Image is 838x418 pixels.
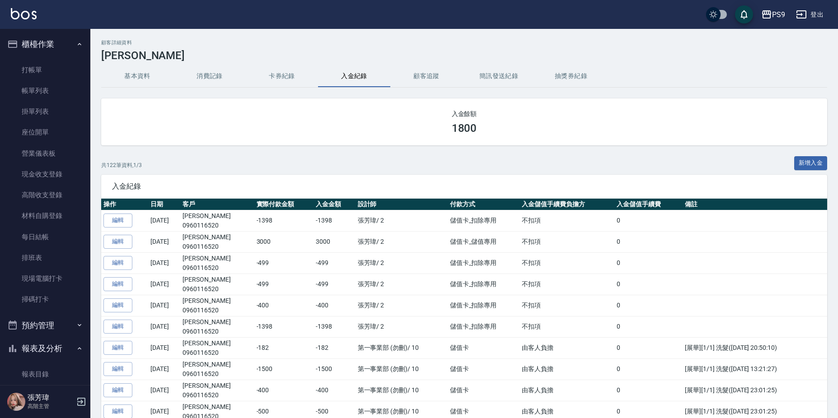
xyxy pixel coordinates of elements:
[180,231,254,252] td: [PERSON_NAME]
[463,65,535,87] button: 簡訊發送紀錄
[614,337,683,358] td: 0
[4,60,87,80] a: 打帳單
[614,199,683,210] th: 入金儲值手續費
[520,295,614,316] td: 不扣項
[148,199,180,210] th: 日期
[148,274,180,295] td: [DATE]
[254,210,314,231] td: -1398
[4,289,87,310] a: 掃碼打卡
[254,316,314,337] td: -1398
[148,316,180,337] td: [DATE]
[180,337,254,358] td: [PERSON_NAME]
[254,199,314,210] th: 實際付款金額
[180,295,254,316] td: [PERSON_NAME]
[758,5,789,24] button: PS9
[314,295,355,316] td: -400
[356,316,448,337] td: 張芳瑋 / 2
[520,210,614,231] td: 不扣項
[183,284,252,294] p: 0960116520
[314,199,355,210] th: 入金金額
[318,65,390,87] button: 入金紀錄
[356,231,448,252] td: 張芳瑋 / 2
[448,252,520,274] td: 儲值卡_扣除專用
[183,306,252,315] p: 0960116520
[772,9,785,20] div: PS9
[614,295,683,316] td: 0
[614,231,683,252] td: 0
[520,380,614,401] td: 由客人負擔
[356,199,448,210] th: 設計師
[112,109,816,118] h2: 入金餘額
[183,348,252,358] p: 0960116520
[520,231,614,252] td: 不扣項
[792,6,827,23] button: 登出
[520,337,614,358] td: 由客人負擔
[180,199,254,210] th: 客戶
[180,274,254,295] td: [PERSON_NAME]
[448,231,520,252] td: 儲值卡_儲值專用
[452,122,477,135] h3: 1800
[314,231,355,252] td: 3000
[448,337,520,358] td: 儲值卡
[4,185,87,205] a: 高階收支登錄
[614,316,683,337] td: 0
[103,277,132,291] a: 編輯
[183,242,252,251] p: 0960116520
[614,252,683,274] td: 0
[101,65,173,87] button: 基本資料
[314,274,355,295] td: -499
[683,358,827,380] td: [展華][1/1] 洗髮([DATE] 13:21:27)
[356,380,448,401] td: 第一事業部 (勿刪) / 10
[4,33,87,56] button: 櫃檯作業
[4,385,87,405] a: 消費分析儀表板
[683,380,827,401] td: [展華][1/1] 洗髮([DATE] 23:01:25)
[180,210,254,231] td: [PERSON_NAME]
[4,205,87,226] a: 材料自購登錄
[683,337,827,358] td: [展華][1/1] 洗髮([DATE] 20:50:10)
[535,65,607,87] button: 抽獎券紀錄
[103,383,132,397] a: 編輯
[520,358,614,380] td: 由客人負擔
[103,256,132,270] a: 編輯
[520,252,614,274] td: 不扣項
[103,214,132,228] a: 編輯
[148,210,180,231] td: [DATE]
[314,380,355,401] td: -400
[314,210,355,231] td: -1398
[614,210,683,231] td: 0
[254,252,314,274] td: -499
[390,65,463,87] button: 顧客追蹤
[148,295,180,316] td: [DATE]
[448,358,520,380] td: 儲值卡
[314,358,355,380] td: -1500
[448,199,520,210] th: 付款方式
[356,274,448,295] td: 張芳瑋 / 2
[314,316,355,337] td: -1398
[614,358,683,380] td: 0
[183,369,252,379] p: 0960116520
[101,40,827,46] h2: 顧客詳細資料
[794,156,828,170] button: 新增入金
[4,143,87,164] a: 營業儀表板
[314,252,355,274] td: -499
[11,8,37,19] img: Logo
[103,362,132,376] a: 編輯
[314,337,355,358] td: -182
[4,247,87,268] a: 排班表
[520,274,614,295] td: 不扣項
[448,274,520,295] td: 儲值卡_扣除專用
[180,358,254,380] td: [PERSON_NAME]
[448,295,520,316] td: 儲值卡_扣除專用
[520,199,614,210] th: 入金儲值手續費負擔方
[183,263,252,273] p: 0960116520
[614,274,683,295] td: 0
[183,221,252,230] p: 0960116520
[520,316,614,337] td: 不扣項
[103,320,132,334] a: 編輯
[356,337,448,358] td: 第一事業部 (勿刪) / 10
[254,380,314,401] td: -400
[101,199,148,210] th: 操作
[448,210,520,231] td: 儲值卡_扣除專用
[356,295,448,316] td: 張芳瑋 / 2
[4,268,87,289] a: 現場電腦打卡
